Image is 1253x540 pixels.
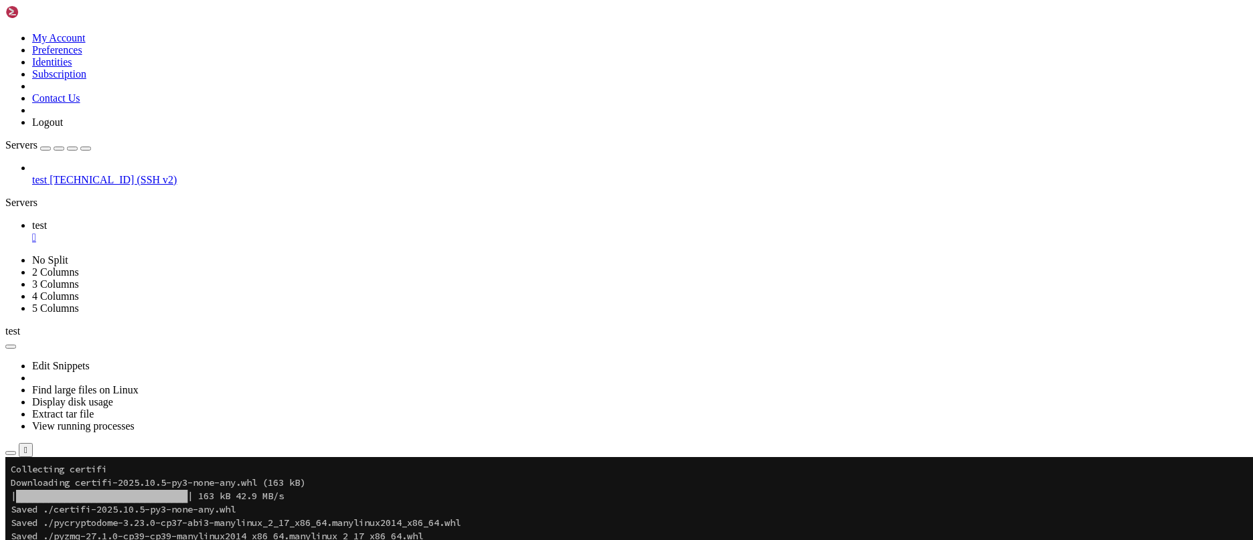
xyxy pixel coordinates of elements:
[5,380,1079,393] x-row: Saved ./requests-2.32.5-py3-none-any.whl
[5,166,1079,179] x-row: Collecting urllib3
[5,139,91,151] a: Servers
[5,206,1079,219] x-row: Collecting chardet
[32,116,63,128] a: Logout
[32,32,86,43] a: My Account
[5,153,268,165] span: |████████████████████████████████| 64 kB 6.3 MB/s
[5,325,20,337] span: test
[5,314,278,326] span: |████████████████████████████████| 153 kB 55.9 MB/s
[5,353,1079,367] x-row: Saved ./chardet-5.2.0-py3-none-any.whl
[5,86,1079,99] x-row: Saved ./tornado-6.5.2-cp39-abi3-manylinux_2_5_x86_64.manylinux1_x86_64.manylinux_2_17_x86_64.many...
[5,327,1079,340] x-row: Collecting certifi>=[DATE]
[32,174,47,185] span: test
[5,193,278,205] span: |████████████████████████████████| 129 kB 18.4 MB/s
[32,44,82,56] a: Preferences
[5,5,1079,19] x-row: Collecting certifi
[5,33,278,45] span: |████████████████████████████████| 163 kB 42.9 MB/s
[5,19,1079,32] x-row: Downloading certifi-2025.10.5-py3-none-any.whl (163 kB)
[50,174,177,185] span: [TECHNICAL_ID] (SSH v2)
[5,246,1079,260] x-row: Collecting idna
[32,384,139,395] a: Find large files on Linux
[32,162,1248,186] li: test [TECHNICAL_ID] (SSH v2)
[5,274,273,286] span: |████████████████████████████████| 71 kB 24.2 MB/s
[32,278,79,290] a: 3 Columns
[5,340,1079,353] x-row: File was already downloaded /home/share/offline-packages/python-packages/certifi-2025.10.5-py3-no...
[32,68,86,80] a: Subscription
[5,112,1079,126] x-row: root@srv2106964900:/home/share/offline-packages/python-packages# pip3 download requests urllib3 c...
[32,266,79,278] a: 2 Columns
[5,219,1079,233] x-row: Downloading chardet-5.2.0-py3-none-any.whl (199 kB)
[5,420,1079,434] x-row: Successfully downloaded chardet idna requests urllib3 certifi charset-normalizer
[32,420,135,432] a: View running processes
[5,367,1079,380] x-row: Saved ./idna-3.11-py3-none-any.whl
[5,407,1079,420] x-row: Saved ./charset_normalizer-3.4.4-cp39-cp39-manylinux2014_x86_64.manylinux_2_17_x86_64.manylinux_2...
[32,232,1248,244] a: 
[32,408,94,420] a: Extract tar file
[5,139,1079,153] x-row: Downloading requests-2.32.5-py3-none-any.whl (64 kB)
[19,443,33,457] button: 
[32,219,1248,244] a: test
[5,179,1079,193] x-row: Downloading urllib3-2.5.0-py3-none-any.whl (129 kB)
[32,92,80,104] a: Contact Us
[5,197,1248,209] div: Servers
[5,46,1079,59] x-row: Saved ./certifi-2025.10.5-py3-none-any.whl
[5,300,1079,313] x-row: Downloading charset_normalizer-3.4.4-cp39-cp39-manylinux2014_x86_64.manylinux_2_17_x86_64.manylin...
[5,5,82,19] img: Shellngn
[5,393,1079,407] x-row: Saved ./urllib3-2.5.0-py3-none-any.whl
[24,445,27,455] div: 
[32,396,113,408] a: Display disk usage
[32,219,47,231] span: test
[32,174,1248,186] a: test [TECHNICAL_ID] (SSH v2)
[5,99,1079,112] x-row: Successfully downloaded certifi pycryptodome pyzmq tornado
[5,260,1079,273] x-row: Downloading idna-3.11-py3-none-any.whl (71 kB)
[5,72,1079,86] x-row: Saved ./pyzmq-27.1.0-cp39-cp39-manylinux2014_x86_64.manylinux_2_17_x86_64.whl
[32,56,72,68] a: Identities
[5,286,1079,300] x-row: Collecting charset_normalizer<4,>=2
[5,139,37,151] span: Servers
[32,360,90,371] a: Edit Snippets
[5,234,278,246] span: |████████████████████████████████| 199 kB 45.9 MB/s
[5,59,1079,72] x-row: Saved ./pycryptodome-3.23.0-cp37-abi3-manylinux_2_17_x86_64.manylinux2014_x86_64.whl
[370,434,375,447] div: (65, 32)
[5,434,1079,447] x-row: root@srv2106964900:/home/share/offline-packages/python-packages#
[5,126,1079,139] x-row: Collecting requests
[32,254,68,266] a: No Split
[32,290,79,302] a: 4 Columns
[32,302,79,314] a: 5 Columns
